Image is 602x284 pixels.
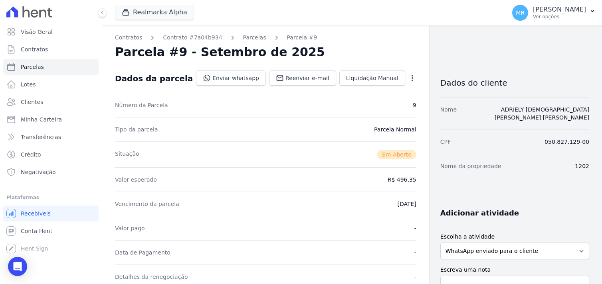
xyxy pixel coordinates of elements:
a: Enviar whatsapp [196,71,266,86]
dt: Situação [115,150,139,159]
dd: 1202 [575,162,589,170]
dd: [DATE] [397,200,416,208]
span: Parcelas [21,63,44,71]
a: Reenviar e-mail [269,71,336,86]
a: Parcelas [3,59,99,75]
button: Realmarka Alpha [115,5,194,20]
dd: - [414,224,416,232]
span: Minha Carteira [21,116,62,123]
dd: - [414,273,416,281]
a: Contrato #7a04b934 [163,33,222,42]
dt: Nome da propriedade [440,162,501,170]
p: Ver opções [533,14,586,20]
span: Recebíveis [21,210,51,217]
span: Clientes [21,98,43,106]
dt: Valor esperado [115,176,157,184]
span: Visão Geral [21,28,53,36]
a: Contratos [115,33,142,42]
span: Conta Hent [21,227,52,235]
dt: Valor pago [115,224,145,232]
a: Crédito [3,147,99,163]
div: Plataformas [6,193,95,202]
dt: Nome [440,106,457,121]
a: Parcelas [243,33,266,42]
dt: Detalhes da renegociação [115,273,188,281]
span: Negativação [21,168,56,176]
a: Parcela #9 [287,33,317,42]
span: Crédito [21,151,41,159]
h3: Adicionar atividade [440,208,519,218]
label: Escreva uma nota [440,266,589,274]
span: Contratos [21,45,48,53]
dd: - [414,249,416,257]
a: ADRIELY [DEMOGRAPHIC_DATA][PERSON_NAME] [PERSON_NAME] [495,106,589,121]
dd: 050.827.129-00 [545,138,589,146]
dt: Data de Pagamento [115,249,170,257]
dt: Vencimento da parcela [115,200,179,208]
a: Conta Hent [3,223,99,239]
label: Escolha a atividade [440,233,589,241]
p: [PERSON_NAME] [533,6,586,14]
span: Transferências [21,133,61,141]
a: Liquidação Manual [339,71,405,86]
a: Transferências [3,129,99,145]
a: Contratos [3,41,99,57]
span: Liquidação Manual [346,74,398,82]
span: Lotes [21,80,36,88]
h2: Parcela #9 - Setembro de 2025 [115,45,325,59]
dd: Parcela Normal [374,125,416,133]
nav: Breadcrumb [115,33,416,42]
dt: Tipo da parcela [115,125,158,133]
a: Recebíveis [3,206,99,221]
span: Em Aberto [377,150,416,159]
dt: Número da Parcela [115,101,168,109]
a: Lotes [3,76,99,92]
a: Negativação [3,164,99,180]
dt: CPF [440,138,451,146]
div: Dados da parcela [115,74,193,83]
dd: R$ 496,35 [388,176,416,184]
a: Visão Geral [3,24,99,40]
a: Minha Carteira [3,112,99,127]
div: Open Intercom Messenger [8,257,27,276]
button: MR [PERSON_NAME] Ver opções [506,2,602,24]
span: MR [516,10,525,16]
a: Clientes [3,94,99,110]
dd: 9 [413,101,416,109]
h3: Dados do cliente [440,78,589,88]
span: Reenviar e-mail [285,74,329,82]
